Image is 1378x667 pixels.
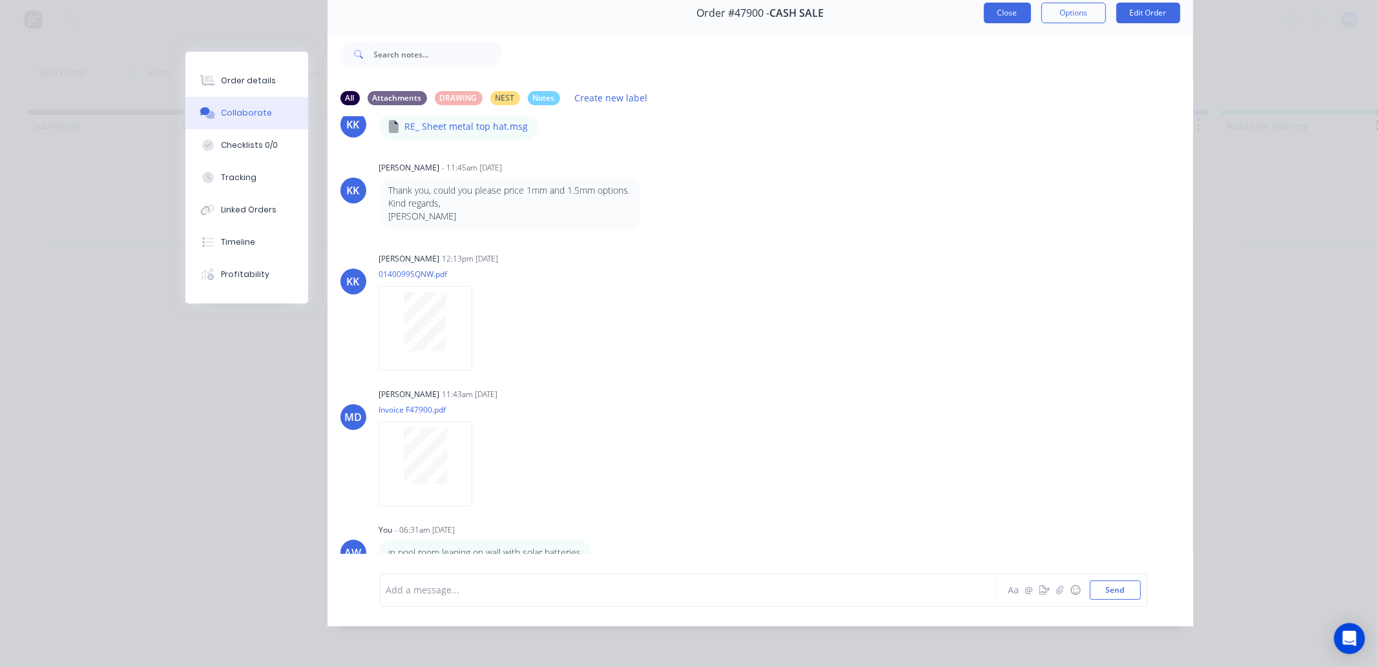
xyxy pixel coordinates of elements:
div: You [379,524,393,536]
button: @ [1021,582,1037,598]
span: Order #47900 - [696,7,769,19]
div: 11:43am [DATE] [443,389,498,400]
p: Kind regards, [389,197,631,210]
div: MD [344,409,362,425]
button: Aa [1006,582,1021,598]
button: Close [984,3,1031,23]
div: KK [347,117,360,132]
div: Profitability [221,269,269,280]
button: Send [1090,580,1141,600]
p: RE_ Sheet metal top hat.msg [405,120,528,133]
div: Order details [221,75,276,87]
div: - 11:45am [DATE] [443,162,503,174]
div: KK [347,183,360,198]
div: Collaborate [221,107,272,119]
div: Notes [528,91,560,105]
button: Order details [185,65,308,97]
button: Create new label [568,89,654,107]
button: Options [1041,3,1106,23]
span: CASH SALE [769,7,824,19]
div: Checklists 0/0 [221,139,278,151]
div: All [340,91,360,105]
button: Edit Order [1116,3,1180,23]
div: DRAWING [435,91,483,105]
input: Search notes... [374,41,502,67]
button: Linked Orders [185,194,308,226]
div: KK [347,274,360,289]
div: Linked Orders [221,204,277,216]
button: ☺ [1068,582,1083,598]
div: [PERSON_NAME] [379,253,440,265]
div: - 06:31am [DATE] [395,524,455,536]
p: Invoice F47900.pdf [379,404,485,415]
button: Collaborate [185,97,308,129]
button: Tracking [185,161,308,194]
p: [PERSON_NAME] [389,210,631,223]
div: [PERSON_NAME] [379,389,440,400]
p: 0140099SQNW.pdf [379,269,485,280]
div: [PERSON_NAME] [379,162,440,174]
button: Timeline [185,226,308,258]
div: Attachments [368,91,427,105]
p: in pool room leaning on wall with solar batteries [389,546,581,559]
div: Open Intercom Messenger [1334,623,1365,654]
p: Thank you, could you please price 1mm and 1.5mm options. [389,184,631,197]
div: Tracking [221,172,256,183]
button: Checklists 0/0 [185,129,308,161]
button: Profitability [185,258,308,291]
div: Timeline [221,236,255,248]
div: AW [345,545,362,560]
div: NEST [490,91,520,105]
div: 12:13pm [DATE] [443,253,499,265]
